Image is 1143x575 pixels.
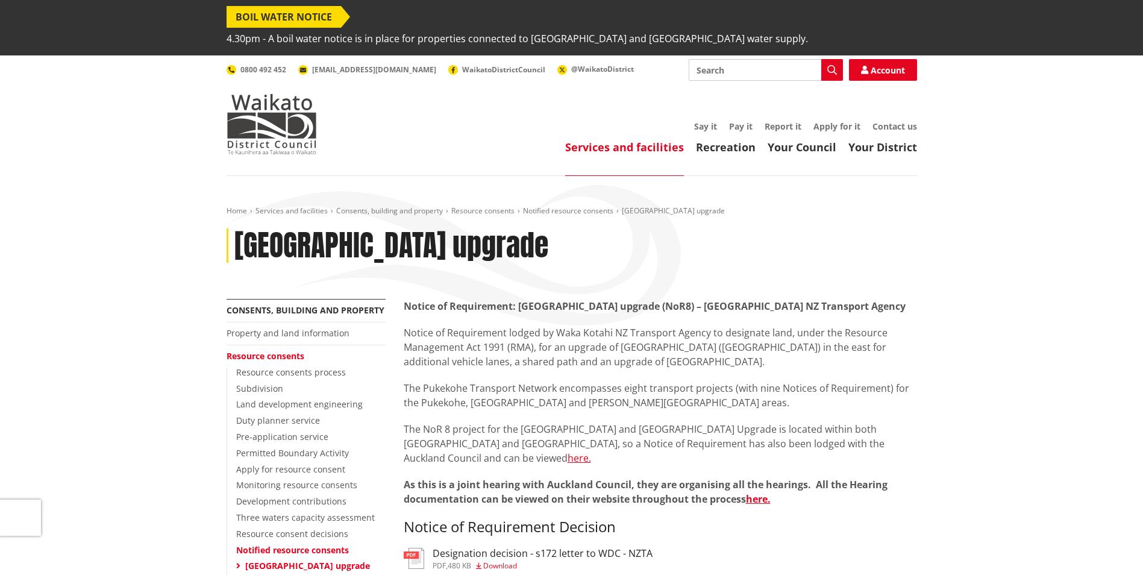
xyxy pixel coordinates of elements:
[433,548,653,559] h3: Designation decision - s172 letter to WDC - NZTA
[227,206,247,216] a: Home
[236,495,346,507] a: Development contributions
[236,512,375,523] a: Three waters capacity assessment
[236,479,357,491] a: Monitoring resource consents
[236,415,320,426] a: Duty planner service
[236,463,345,475] a: Apply for resource consent
[312,64,436,75] span: [EMAIL_ADDRESS][DOMAIN_NAME]
[462,64,545,75] span: WaikatoDistrictCouncil
[404,422,917,465] p: The NoR 8 project for the [GEOGRAPHIC_DATA] and [GEOGRAPHIC_DATA] Upgrade is located within both ...
[729,121,753,132] a: Pay it
[404,300,906,313] strong: Notice of Requirement: [GEOGRAPHIC_DATA] upgrade (NoR8) – [GEOGRAPHIC_DATA] NZ Transport Agency
[236,398,363,410] a: Land development engineering
[255,206,328,216] a: Services and facilities
[404,381,917,410] p: The Pukekohe Transport Network encompasses eight transport projects (with nine Notices of Require...
[557,64,634,74] a: @WaikatoDistrict
[336,206,443,216] a: Consents, building and property
[227,6,341,28] span: BOIL WATER NOTICE
[689,59,843,81] input: Search input
[571,64,634,74] span: @WaikatoDistrict
[227,206,917,216] nav: breadcrumb
[813,121,860,132] a: Apply for it
[236,528,348,539] a: Resource consent decisions
[236,383,283,394] a: Subdivision
[236,431,328,442] a: Pre-application service
[433,562,653,570] div: ,
[451,206,515,216] a: Resource consents
[404,478,888,506] strong: As this is a joint hearing with Auckland Council, they are organising all the hearings. All the H...
[694,121,717,132] a: Say it
[245,560,370,571] a: [GEOGRAPHIC_DATA] upgrade
[696,140,756,154] a: Recreation
[523,206,613,216] a: Notified resource consents
[227,94,317,154] img: Waikato District Council - Te Kaunihera aa Takiwaa o Waikato
[236,447,349,459] a: Permitted Boundary Activity
[227,28,808,49] span: 4.30pm - A boil water notice is in place for properties connected to [GEOGRAPHIC_DATA] and [GEOGR...
[227,304,384,316] a: Consents, building and property
[433,561,446,571] span: pdf
[404,325,917,369] p: Notice of Requirement lodged by Waka Kotahi NZ Transport Agency to designate land, under the Reso...
[298,64,436,75] a: [EMAIL_ADDRESS][DOMAIN_NAME]
[746,492,771,506] a: here.
[483,561,517,571] span: Download
[448,561,471,571] span: 480 KB
[404,548,653,570] a: Designation decision - s172 letter to WDC - NZTA pdf,480 KB Download
[765,121,801,132] a: Report it
[768,140,836,154] a: Your Council
[568,451,591,465] a: here.
[448,64,545,75] a: WaikatoDistrictCouncil
[872,121,917,132] a: Contact us
[404,518,917,536] h3: Notice of Requirement Decision
[236,544,349,556] a: Notified resource consents
[227,64,286,75] a: 0800 492 452
[565,140,684,154] a: Services and facilities
[227,350,304,362] a: Resource consents
[236,366,346,378] a: Resource consents process
[227,327,349,339] a: Property and land information
[240,64,286,75] span: 0800 492 452
[622,206,725,216] span: [GEOGRAPHIC_DATA] upgrade
[848,140,917,154] a: Your District
[234,228,548,263] h1: [GEOGRAPHIC_DATA] upgrade
[849,59,917,81] a: Account
[404,548,424,569] img: document-pdf.svg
